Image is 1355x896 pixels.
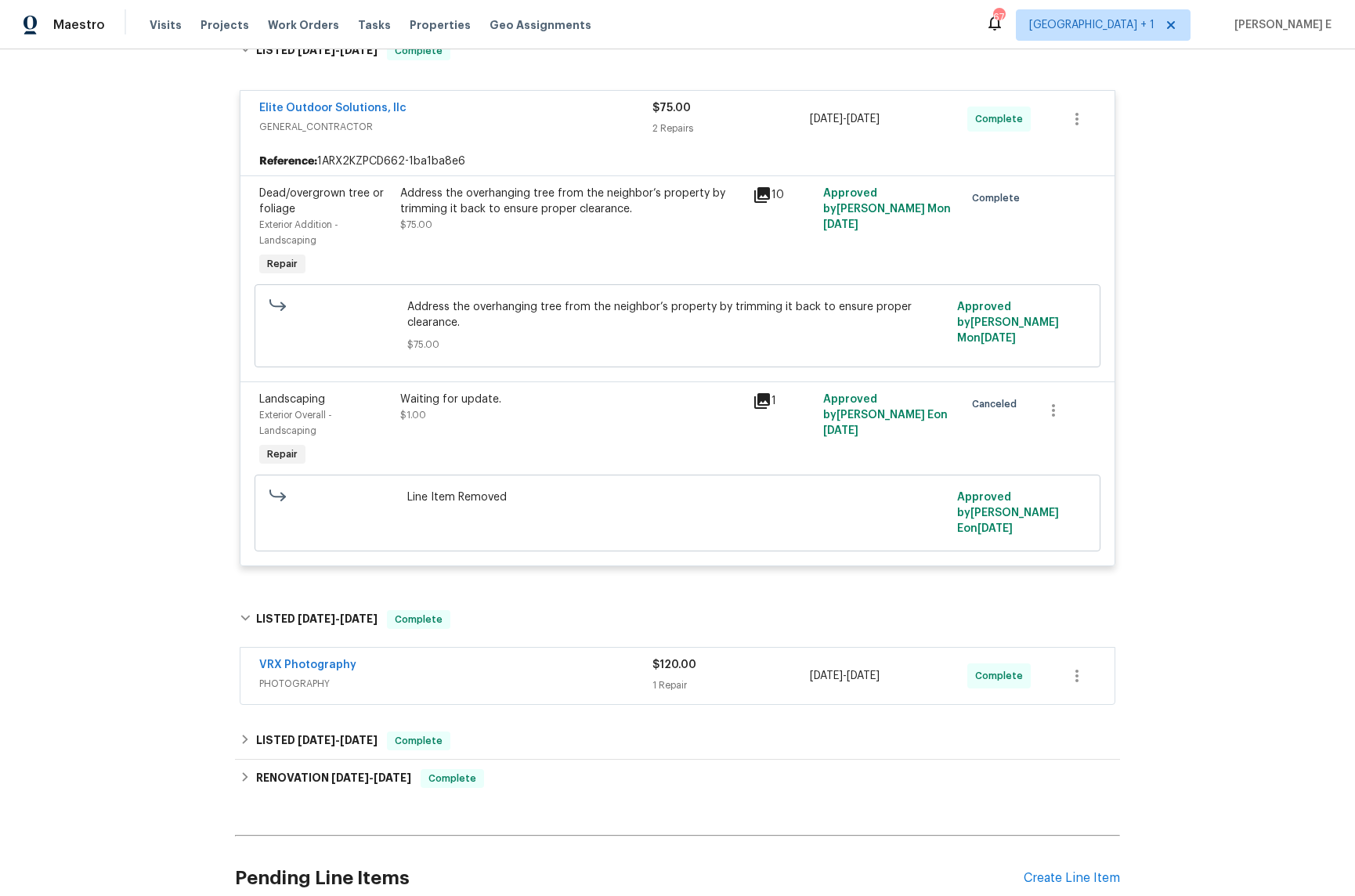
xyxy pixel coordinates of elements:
[256,610,378,629] h6: LISTED
[259,410,332,435] span: Exterior Overall - Landscaping
[810,670,843,681] span: [DATE]
[259,676,652,692] span: PHOTOGRAPHY
[259,188,384,215] span: Dead/overgrown tree or foliage
[256,732,378,750] h6: LISTED
[340,45,378,56] span: [DATE]
[753,392,814,410] div: 1
[957,492,1059,534] span: Approved by [PERSON_NAME] E on
[388,612,449,627] span: Complete
[331,772,411,783] span: -
[823,394,948,436] span: Approved by [PERSON_NAME] E on
[240,147,1115,175] div: 1ARX2KZPCD662-1ba1ba8e6
[259,119,652,135] span: GENERAL_CONTRACTOR
[259,154,317,169] b: Reference:
[972,190,1026,206] span: Complete
[261,446,304,462] span: Repair
[374,772,411,783] span: [DATE]
[256,769,411,788] h6: RENOVATION
[823,425,858,436] span: [DATE]
[331,772,369,783] span: [DATE]
[235,722,1120,760] div: LISTED [DATE]-[DATE]Complete
[810,668,880,684] span: -
[235,594,1120,645] div: LISTED [DATE]-[DATE]Complete
[975,111,1029,127] span: Complete
[652,659,696,670] span: $120.00
[388,733,449,749] span: Complete
[753,186,814,204] div: 10
[298,735,335,746] span: [DATE]
[981,333,1016,344] span: [DATE]
[847,114,880,125] span: [DATE]
[261,256,304,272] span: Repair
[400,220,432,229] span: $75.00
[652,121,810,136] div: 2 Repairs
[298,735,378,746] span: -
[298,613,335,624] span: [DATE]
[407,490,948,505] span: Line Item Removed
[53,17,105,33] span: Maestro
[823,188,951,230] span: Approved by [PERSON_NAME] M on
[1024,871,1120,886] div: Create Line Item
[268,17,339,33] span: Work Orders
[652,677,810,693] div: 1 Repair
[957,302,1059,344] span: Approved by [PERSON_NAME] M on
[490,17,591,33] span: Geo Assignments
[400,410,426,420] span: $1.00
[388,43,449,59] span: Complete
[259,220,338,245] span: Exterior Addition - Landscaping
[993,9,1004,25] div: 67
[400,392,743,407] div: Waiting for update.
[422,771,482,786] span: Complete
[256,42,378,60] h6: LISTED
[972,396,1023,412] span: Canceled
[810,114,843,125] span: [DATE]
[298,45,335,56] span: [DATE]
[407,337,948,352] span: $75.00
[975,668,1029,684] span: Complete
[407,299,948,331] span: Address the overhanging tree from the neighbor’s property by trimming it back to ensure proper cl...
[358,20,391,31] span: Tasks
[1029,17,1154,33] span: [GEOGRAPHIC_DATA] + 1
[340,735,378,746] span: [DATE]
[977,523,1013,534] span: [DATE]
[235,760,1120,797] div: RENOVATION [DATE]-[DATE]Complete
[298,613,378,624] span: -
[298,45,378,56] span: -
[150,17,182,33] span: Visits
[810,111,880,127] span: -
[823,219,858,230] span: [DATE]
[652,103,691,114] span: $75.00
[235,26,1120,76] div: LISTED [DATE]-[DATE]Complete
[259,659,356,670] a: VRX Photography
[259,103,406,114] a: Elite Outdoor Solutions, llc
[259,394,325,405] span: Landscaping
[1228,17,1332,33] span: [PERSON_NAME] E
[400,186,743,217] div: Address the overhanging tree from the neighbor’s property by trimming it back to ensure proper cl...
[201,17,249,33] span: Projects
[847,670,880,681] span: [DATE]
[340,613,378,624] span: [DATE]
[410,17,471,33] span: Properties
